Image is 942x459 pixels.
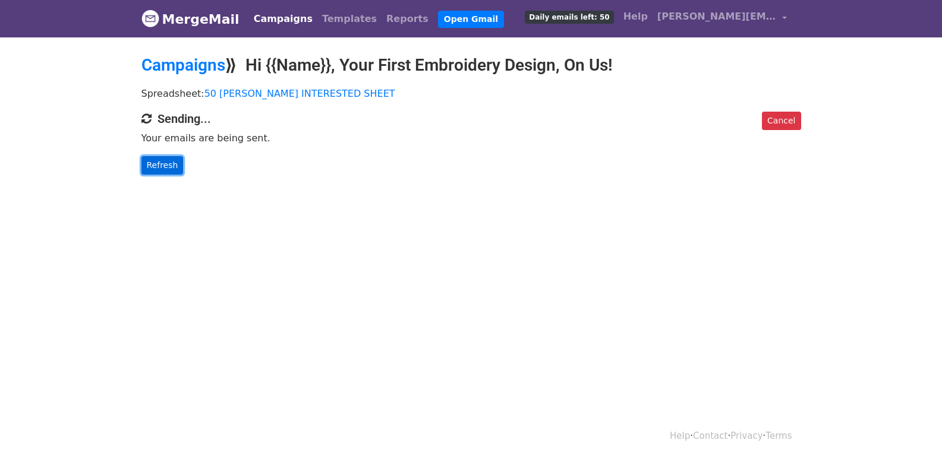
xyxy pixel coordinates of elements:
a: Campaigns [141,55,225,75]
a: Campaigns [249,7,317,31]
h2: ⟫ Hi {{Name}}, Your First Embroidery Design, On Us! [141,55,801,75]
a: MergeMail [141,7,240,31]
a: Help [619,5,653,29]
img: MergeMail logo [141,10,159,27]
a: Reports [382,7,433,31]
iframe: Chat Widget [883,402,942,459]
a: Terms [765,430,792,441]
a: [PERSON_NAME][EMAIL_ADDRESS][DOMAIN_NAME] [653,5,792,33]
a: Cancel [762,112,801,130]
a: Contact [693,430,727,441]
a: Refresh [141,156,184,175]
h4: Sending... [141,112,801,126]
a: Open Gmail [438,11,504,28]
a: Privacy [730,430,763,441]
p: Spreadsheet: [141,87,801,100]
a: Daily emails left: 50 [520,5,618,29]
a: 50 [PERSON_NAME] INTERESTED SHEET [204,88,395,99]
p: Your emails are being sent. [141,132,801,144]
a: Help [670,430,690,441]
a: Templates [317,7,382,31]
span: [PERSON_NAME][EMAIL_ADDRESS][DOMAIN_NAME] [657,10,776,24]
span: Daily emails left: 50 [525,11,613,24]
